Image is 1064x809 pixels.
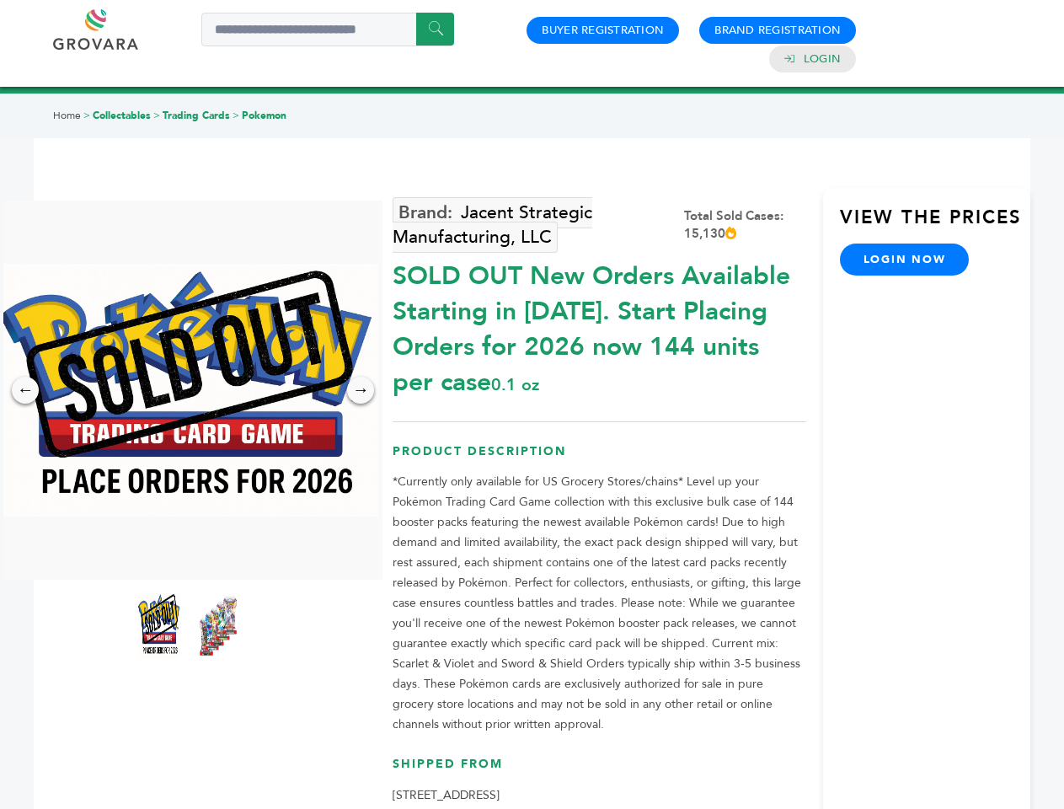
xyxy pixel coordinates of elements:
[163,109,230,122] a: Trading Cards
[393,472,806,735] p: *Currently only available for US Grocery Stores/chains* Level up your Pokémon Trading Card Game c...
[393,443,806,473] h3: Product Description
[12,377,39,404] div: ←
[83,109,90,122] span: >
[197,592,239,660] img: *SOLD OUT* New Orders Available Starting in 2026. Start Placing Orders for 2026 now! 144 units pe...
[347,377,374,404] div: →
[393,756,806,785] h3: Shipped From
[201,13,454,46] input: Search a product or brand...
[233,109,239,122] span: >
[804,51,841,67] a: Login
[393,250,806,400] div: SOLD OUT New Orders Available Starting in [DATE]. Start Placing Orders for 2026 now 144 units per...
[393,197,592,253] a: Jacent Strategic Manufacturing, LLC
[242,109,286,122] a: Pokemon
[840,205,1030,244] h3: View the Prices
[491,373,539,396] span: 0.1 oz
[684,207,806,243] div: Total Sold Cases: 15,130
[714,23,841,38] a: Brand Registration
[138,592,180,660] img: *SOLD OUT* New Orders Available Starting in 2026. Start Placing Orders for 2026 now! 144 units pe...
[542,23,664,38] a: Buyer Registration
[93,109,151,122] a: Collectables
[153,109,160,122] span: >
[53,109,81,122] a: Home
[840,244,970,276] a: login now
